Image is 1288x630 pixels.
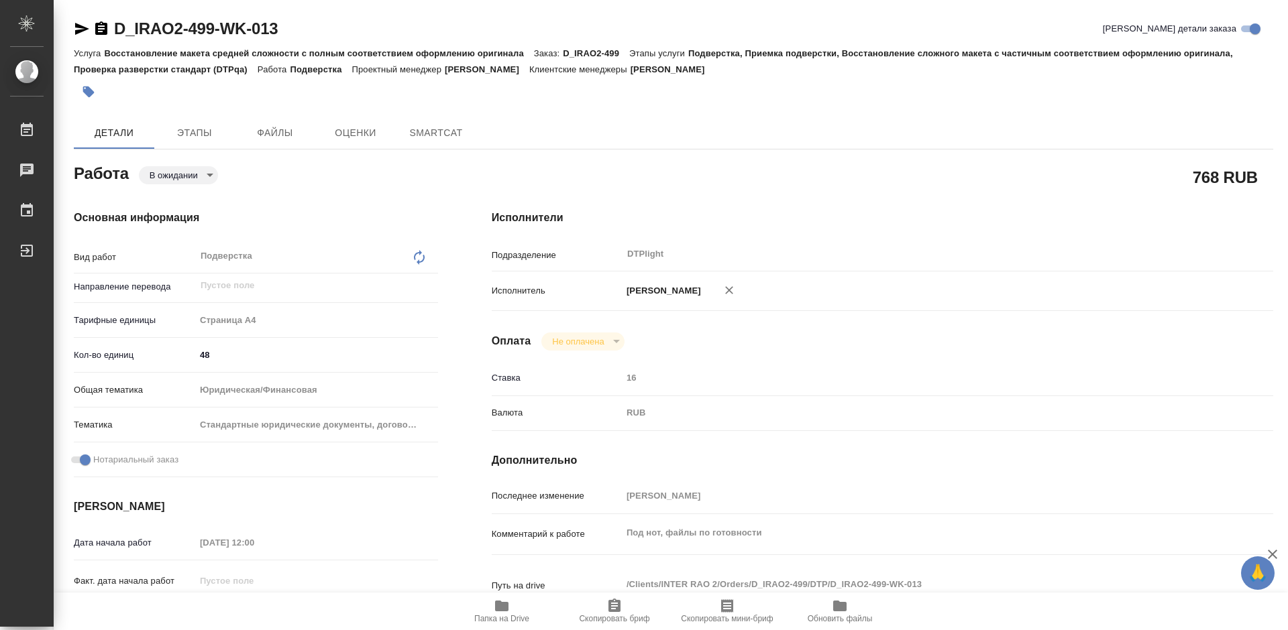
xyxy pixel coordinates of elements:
[784,592,896,630] button: Обновить файлы
[1246,559,1269,587] span: 🙏
[492,579,622,592] p: Путь на drive
[629,48,688,58] p: Этапы услуги
[74,251,195,264] p: Вид работ
[529,64,631,74] p: Клиентские менеджеры
[74,21,90,37] button: Скопировать ссылку для ЯМессенджера
[622,521,1208,544] textarea: Под нот, файлы по готовности
[671,592,784,630] button: Скопировать мини-бриф
[492,527,622,541] p: Комментарий к работе
[474,614,529,623] span: Папка на Drive
[258,64,290,74] p: Работа
[195,533,313,552] input: Пустое поле
[1241,556,1275,590] button: 🙏
[104,48,533,58] p: Восстановление макета средней сложности с полным соответствием оформлению оригинала
[622,486,1208,505] input: Пустое поле
[74,536,195,550] p: Дата начала работ
[352,64,445,74] p: Проектный менеджер
[74,314,195,327] p: Тарифные единицы
[114,19,278,38] a: D_IRAO2-499-WK-013
[1193,166,1258,188] h2: 768 RUB
[808,614,873,623] span: Обновить файлы
[492,210,1273,226] h4: Исполнители
[622,401,1208,424] div: RUB
[162,125,227,141] span: Этапы
[492,371,622,385] p: Ставка
[492,406,622,420] p: Валюта
[323,125,388,141] span: Оценки
[74,349,195,362] p: Кол-во единиц
[82,125,146,141] span: Детали
[445,64,529,74] p: [PERSON_NAME]
[195,345,438,365] input: ✎ Введи что-нибудь
[74,499,438,515] h4: [PERSON_NAME]
[139,166,218,184] div: В ожидании
[290,64,352,74] p: Подверстка
[541,332,624,351] div: В ожидании
[534,48,563,58] p: Заказ:
[199,277,407,294] input: Пустое поле
[195,309,438,332] div: Страница А4
[681,614,773,623] span: Скопировать мини-бриф
[195,414,438,436] div: Стандартные юридические документы, договоры, уставы
[74,280,195,294] p: Направление перевода
[492,489,622,503] p: Последнее изменение
[195,379,438,401] div: Юридическая/Финансовая
[74,574,195,588] p: Факт. дата начала работ
[492,249,622,262] p: Подразделение
[622,368,1208,387] input: Пустое поле
[622,284,701,298] p: [PERSON_NAME]
[714,275,744,305] button: Удалить исполнителя
[445,592,558,630] button: Папка на Drive
[579,614,649,623] span: Скопировать бриф
[1103,22,1236,36] span: [PERSON_NAME] детали заказа
[492,452,1273,468] h4: Дополнительно
[74,160,129,184] h2: Работа
[93,453,178,466] span: Нотариальный заказ
[74,48,104,58] p: Услуга
[563,48,629,58] p: D_IRAO2-499
[93,21,109,37] button: Скопировать ссылку
[558,592,671,630] button: Скопировать бриф
[74,418,195,432] p: Тематика
[492,284,622,298] p: Исполнитель
[622,573,1208,596] textarea: /Clients/INTER RAO 2/Orders/D_IRAO2-499/DTP/D_IRAO2-499-WK-013
[195,571,313,590] input: Пустое поле
[404,125,468,141] span: SmartCat
[74,383,195,397] p: Общая тематика
[243,125,307,141] span: Файлы
[74,77,103,107] button: Добавить тэг
[631,64,715,74] p: [PERSON_NAME]
[74,210,438,226] h4: Основная информация
[146,170,202,181] button: В ожидании
[492,333,531,349] h4: Оплата
[548,336,608,347] button: Не оплачена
